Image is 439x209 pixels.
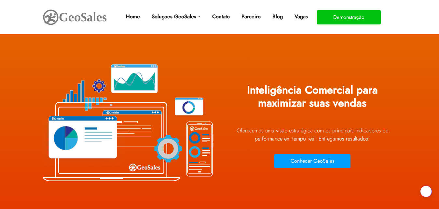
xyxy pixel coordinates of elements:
button: Conhecer GeoSales [274,154,350,168]
img: Plataforma GeoSales [39,49,215,196]
a: Blog [270,10,285,23]
a: Contato [210,10,232,23]
h1: Inteligência Comercial para maximizar suas vendas [225,79,400,119]
a: Home [123,10,143,23]
a: Parceiro [239,10,263,23]
p: Oferecemos uma visão estratégica com os principais indicadores de performance em tempo real. Ent... [225,127,400,143]
a: Vagas [292,10,310,23]
a: Soluçoes GeoSales [149,10,203,23]
img: GeoSales [42,8,107,26]
button: Demonstração [317,10,381,24]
